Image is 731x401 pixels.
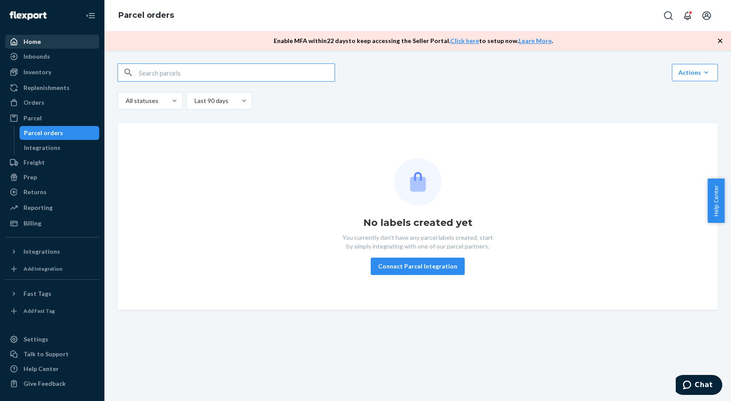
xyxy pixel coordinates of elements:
[5,377,99,391] button: Give Feedback
[5,216,99,230] a: Billing
[5,304,99,318] a: Add Fast Tag
[125,96,126,105] input: All statuses
[5,65,99,79] a: Inventory
[139,64,335,81] input: Search parcels
[363,216,473,230] h1: No labels created yet
[5,262,99,276] a: Add Integration
[698,7,715,24] button: Open account menu
[23,37,41,46] div: Home
[5,185,99,199] a: Returns
[342,233,494,251] p: You currently don't have any parcel labels created, start by simply integrating with one of our p...
[678,68,711,77] div: Actions
[23,114,42,123] div: Parcel
[111,3,181,28] ol: breadcrumbs
[23,173,37,182] div: Prep
[274,36,553,45] p: Enable MFA within 22 days to keep accessing the Seller Portal. to setup now. .
[5,362,99,376] a: Help Center
[5,111,99,125] a: Parcel
[5,96,99,109] a: Orders
[20,126,100,140] a: Parcel orders
[23,350,69,358] div: Talk to Support
[23,289,51,298] div: Fast Tags
[5,35,99,49] a: Home
[708,179,724,223] button: Help Center
[23,265,62,272] div: Add Integration
[118,10,174,20] a: Parcel orders
[5,81,99,95] a: Replenishments
[394,158,442,205] img: Empty list
[10,11,47,20] img: Flexport logo
[23,247,60,256] div: Integrations
[23,188,47,196] div: Returns
[519,37,552,44] a: Learn More
[5,245,99,258] button: Integrations
[5,50,99,63] a: Inbounds
[676,375,722,397] iframe: Opens a widget where you can chat to one of our agents
[23,335,48,344] div: Settings
[23,83,70,92] div: Replenishments
[24,129,63,137] div: Parcel orders
[20,141,100,155] a: Integrations
[24,143,60,152] div: Integrations
[672,64,718,81] button: Actions
[660,7,677,24] button: Open Search Box
[23,307,55,315] div: Add Fast Tag
[23,219,41,228] div: Billing
[23,98,44,107] div: Orders
[23,52,50,61] div: Inbounds
[5,156,99,169] a: Freight
[371,258,465,275] button: Connect Parcel Integration
[5,332,99,346] a: Settings
[23,68,51,76] div: Inventory
[5,201,99,215] a: Reporting
[5,170,99,184] a: Prep
[82,7,99,24] button: Close Navigation
[23,379,66,388] div: Give Feedback
[5,287,99,301] button: Fast Tags
[450,37,479,44] a: Click here
[23,158,45,167] div: Freight
[23,203,53,212] div: Reporting
[23,365,59,373] div: Help Center
[679,7,696,24] button: Open notifications
[5,347,99,361] button: Talk to Support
